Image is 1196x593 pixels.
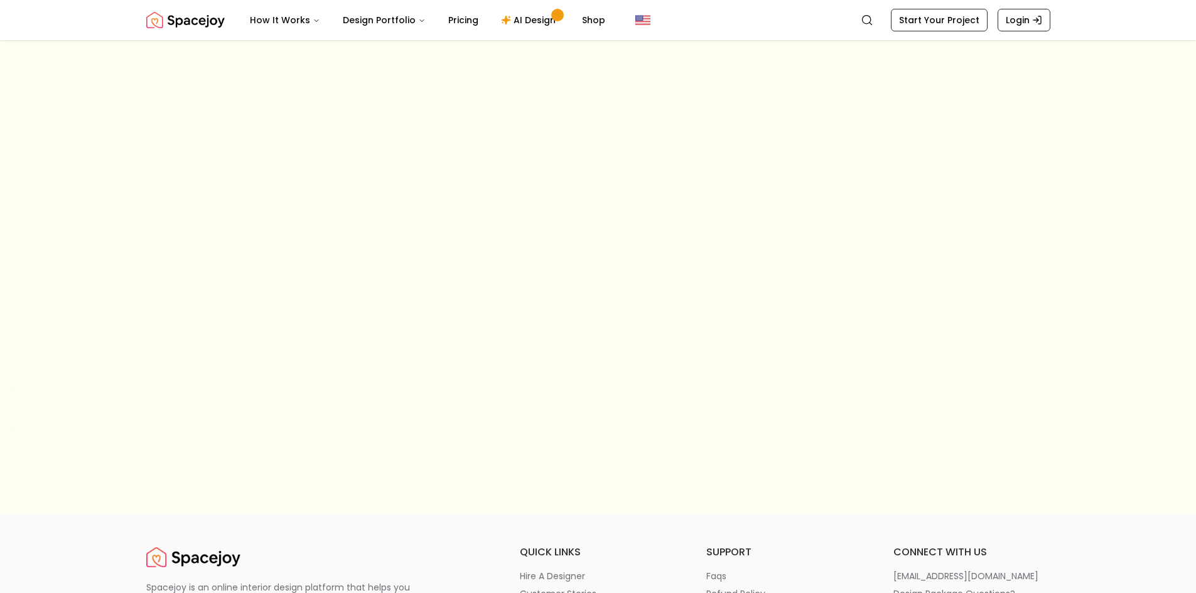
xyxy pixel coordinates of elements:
[240,8,615,33] nav: Main
[706,570,863,582] a: faqs
[893,545,1050,560] h6: connect with us
[891,9,988,31] a: Start Your Project
[438,8,488,33] a: Pricing
[706,545,863,560] h6: support
[706,570,726,582] p: faqs
[491,8,569,33] a: AI Design
[146,8,225,33] a: Spacejoy
[572,8,615,33] a: Shop
[635,13,650,28] img: United States
[240,8,330,33] button: How It Works
[893,570,1050,582] a: [EMAIL_ADDRESS][DOMAIN_NAME]
[146,545,240,570] a: Spacejoy
[146,545,240,570] img: Spacejoy Logo
[333,8,436,33] button: Design Portfolio
[146,8,225,33] img: Spacejoy Logo
[520,570,677,582] a: hire a designer
[520,545,677,560] h6: quick links
[998,9,1050,31] a: Login
[520,570,585,582] p: hire a designer
[893,570,1038,582] p: [EMAIL_ADDRESS][DOMAIN_NAME]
